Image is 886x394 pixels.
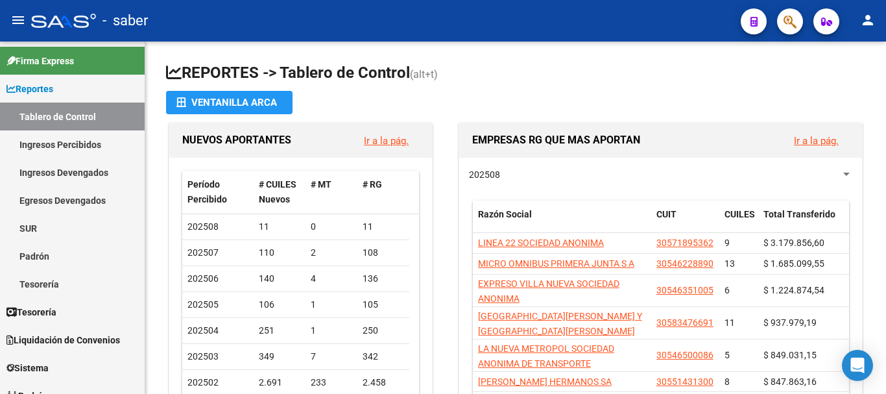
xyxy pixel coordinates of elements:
[176,91,282,114] div: Ventanilla ARCA
[311,219,352,234] div: 0
[363,179,382,190] span: # RG
[469,169,500,180] span: 202508
[478,278,619,304] span: EXPRESO VILLA NUEVA SOCIEDAD ANONIMA
[478,238,604,248] span: LINEA 22 SOCIEDAD ANONIMA
[187,351,219,362] span: 202503
[719,201,758,243] datatable-header-cell: CUILES
[784,129,849,153] button: Ir a la pág.
[478,311,642,365] span: [GEOGRAPHIC_DATA][PERSON_NAME] Y [GEOGRAPHIC_DATA][PERSON_NAME] LOS HORNERITOS [PERSON_NAME][GEOG...
[166,62,865,85] h1: REPORTES -> Tablero de Control
[724,317,735,328] span: 11
[478,376,612,387] span: [PERSON_NAME] HERMANOS SA
[724,350,730,360] span: 5
[363,271,404,286] div: 136
[656,376,713,387] span: 30551431300
[182,171,254,214] datatable-header-cell: Período Percibido
[311,271,352,286] div: 4
[6,54,74,68] span: Firma Express
[259,245,300,260] div: 110
[187,325,219,336] span: 202504
[763,209,835,219] span: Total Transferido
[254,171,305,214] datatable-header-cell: # CUILES Nuevos
[259,179,296,204] span: # CUILES Nuevos
[363,245,404,260] div: 108
[102,6,148,35] span: - saber
[311,297,352,312] div: 1
[182,134,291,146] span: NUEVOS APORTANTES
[473,201,651,243] datatable-header-cell: Razón Social
[724,376,730,387] span: 8
[6,361,49,375] span: Sistema
[478,209,532,219] span: Razón Social
[363,323,404,338] div: 250
[763,317,817,328] span: $ 937.979,19
[724,258,735,269] span: 13
[724,285,730,295] span: 6
[311,323,352,338] div: 1
[311,179,331,190] span: # MT
[187,377,219,388] span: 202502
[187,299,219,310] span: 202505
[259,323,300,338] div: 251
[6,82,53,96] span: Reportes
[724,209,755,219] span: CUILES
[353,129,419,153] button: Ir a la pág.
[651,201,719,243] datatable-header-cell: CUIT
[763,258,824,269] span: $ 1.685.099,55
[656,209,676,219] span: CUIT
[656,285,713,295] span: 30546351005
[860,12,876,28] mat-icon: person
[305,171,357,214] datatable-header-cell: # MT
[259,219,300,234] div: 11
[311,375,352,390] div: 233
[357,171,409,214] datatable-header-cell: # RG
[259,375,300,390] div: 2.691
[656,317,713,328] span: 30583476691
[6,305,56,319] span: Tesorería
[187,247,219,258] span: 202507
[10,12,26,28] mat-icon: menu
[166,91,293,114] button: Ventanilla ARCA
[259,297,300,312] div: 106
[259,271,300,286] div: 140
[311,349,352,364] div: 7
[472,134,640,146] span: EMPRESAS RG QUE MAS APORTAN
[187,179,227,204] span: Período Percibido
[758,201,849,243] datatable-header-cell: Total Transferido
[763,350,817,360] span: $ 849.031,15
[259,349,300,364] div: 349
[363,375,404,390] div: 2.458
[6,333,120,347] span: Liquidación de Convenios
[311,245,352,260] div: 2
[842,350,873,381] div: Open Intercom Messenger
[363,219,404,234] div: 11
[794,135,839,147] a: Ir a la pág.
[363,297,404,312] div: 105
[763,376,817,387] span: $ 847.863,16
[187,221,219,232] span: 202508
[656,238,713,248] span: 30571895362
[763,238,824,248] span: $ 3.179.856,60
[364,135,409,147] a: Ir a la pág.
[656,258,713,269] span: 30546228890
[187,273,219,284] span: 202506
[656,350,713,360] span: 30546500086
[724,238,730,248] span: 9
[763,285,824,295] span: $ 1.224.874,54
[410,68,438,80] span: (alt+t)
[478,258,634,269] span: MICRO OMNIBUS PRIMERA JUNTA S A
[363,349,404,364] div: 342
